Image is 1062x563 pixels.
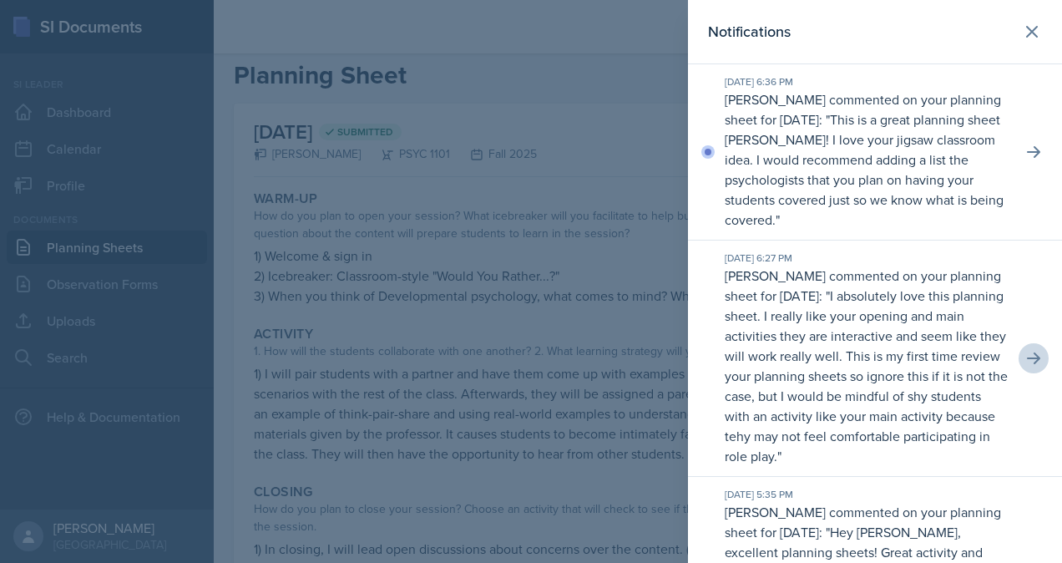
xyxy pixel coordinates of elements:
[725,89,1009,230] p: [PERSON_NAME] commented on your planning sheet for [DATE]: " "
[725,287,1008,465] p: I absolutely love this planning sheet. I really like your opening and main activities they are in...
[725,487,1009,502] div: [DATE] 5:35 PM
[725,74,1009,89] div: [DATE] 6:36 PM
[725,266,1009,466] p: [PERSON_NAME] commented on your planning sheet for [DATE]: " "
[708,20,791,43] h2: Notifications
[725,251,1009,266] div: [DATE] 6:27 PM
[725,110,1004,229] p: This is a great planning sheet [PERSON_NAME]! I love your jigsaw classroom idea. I would recommen...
